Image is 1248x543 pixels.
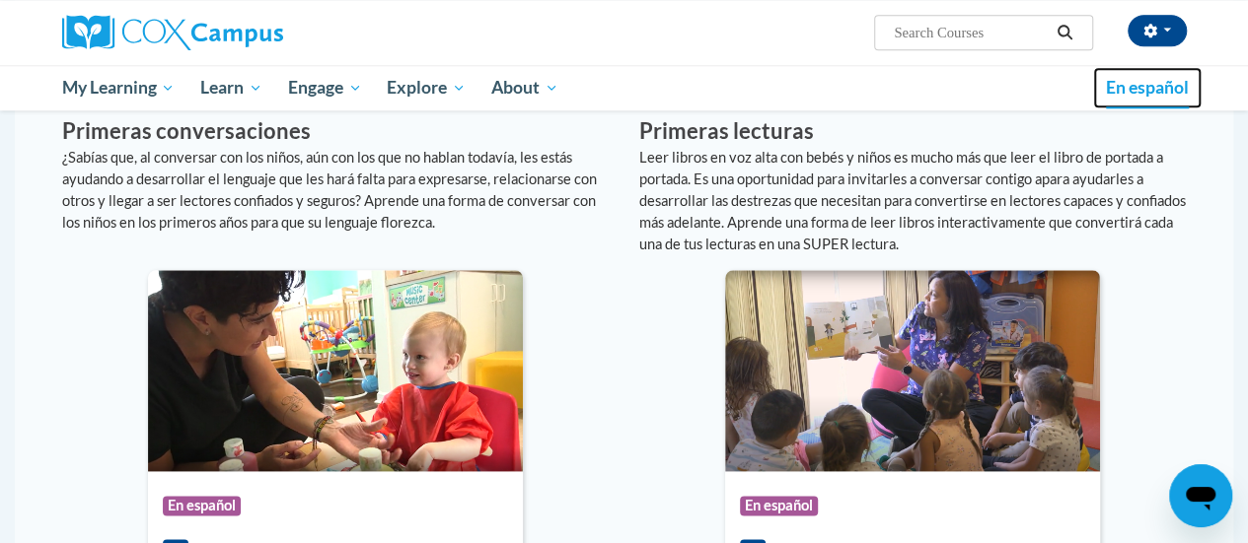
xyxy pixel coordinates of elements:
[288,76,362,100] span: Engage
[200,76,262,100] span: Learn
[187,65,275,110] a: Learn
[387,76,466,100] span: Explore
[49,65,188,110] a: My Learning
[62,116,610,147] h3: Primeras conversaciones
[62,147,610,234] p: ¿Sabías que, al conversar con los niños, aún con los que no hablan todavía, les estás ayudando a ...
[1050,21,1079,44] button: Search
[62,15,283,50] img: Cox Campus
[61,76,175,100] span: My Learning
[1106,77,1189,98] span: En español
[62,15,417,50] a: Cox Campus
[491,76,558,100] span: About
[1128,15,1187,46] button: Account Settings
[275,65,375,110] a: Engage
[639,116,1187,147] h3: Primeras lecturas
[892,21,1050,44] input: Search Courses
[740,496,818,515] span: En español
[1093,67,1202,108] a: En español
[163,496,241,515] span: En español
[47,65,1202,110] div: Main menu
[478,65,571,110] a: About
[1169,464,1232,527] iframe: Button to launch messaging window
[374,65,478,110] a: Explore
[639,147,1187,255] p: Leer libros en voz alta con bebés y niños es mucho más que leer el libro de portada a portada. Es...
